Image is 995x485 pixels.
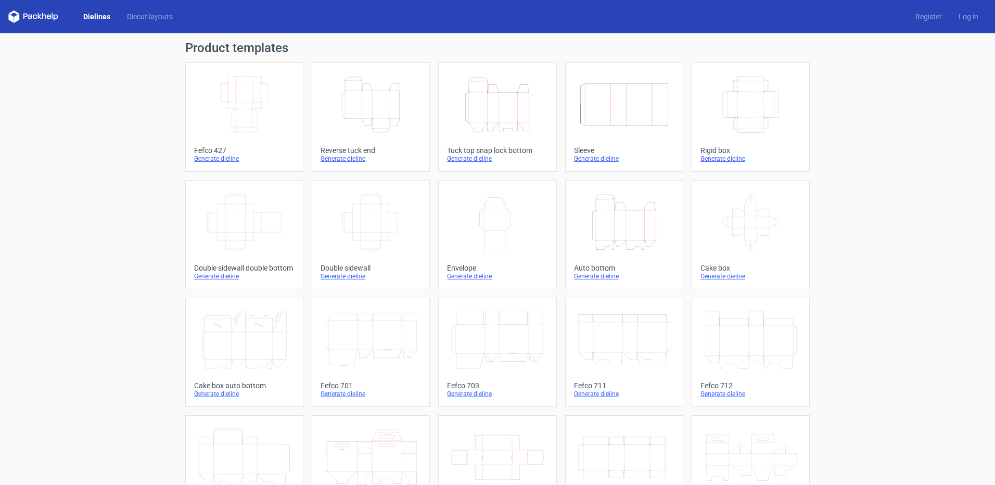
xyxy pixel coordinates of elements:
[185,298,303,407] a: Cake box auto bottomGenerate dieline
[194,146,295,155] div: Fefco 427
[438,62,556,172] a: Tuck top snap lock bottomGenerate dieline
[321,381,421,390] div: Fefco 701
[447,381,547,390] div: Fefco 703
[321,146,421,155] div: Reverse tuck end
[565,180,683,289] a: Auto bottomGenerate dieline
[907,11,950,22] a: Register
[447,146,547,155] div: Tuck top snap lock bottom
[185,62,303,172] a: Fefco 427Generate dieline
[312,298,430,407] a: Fefco 701Generate dieline
[312,180,430,289] a: Double sidewallGenerate dieline
[321,155,421,163] div: Generate dieline
[185,42,810,54] h1: Product templates
[700,146,801,155] div: Rigid box
[565,298,683,407] a: Fefco 711Generate dieline
[700,155,801,163] div: Generate dieline
[692,180,810,289] a: Cake boxGenerate dieline
[312,62,430,172] a: Reverse tuck endGenerate dieline
[700,390,801,398] div: Generate dieline
[700,272,801,280] div: Generate dieline
[447,390,547,398] div: Generate dieline
[185,180,303,289] a: Double sidewall double bottomGenerate dieline
[321,390,421,398] div: Generate dieline
[565,62,683,172] a: SleeveGenerate dieline
[574,390,674,398] div: Generate dieline
[447,264,547,272] div: Envelope
[574,264,674,272] div: Auto bottom
[574,381,674,390] div: Fefco 711
[447,272,547,280] div: Generate dieline
[194,390,295,398] div: Generate dieline
[700,381,801,390] div: Fefco 712
[438,298,556,407] a: Fefco 703Generate dieline
[321,272,421,280] div: Generate dieline
[700,264,801,272] div: Cake box
[75,11,119,22] a: Dielines
[194,272,295,280] div: Generate dieline
[119,11,181,22] a: Diecut layouts
[321,264,421,272] div: Double sidewall
[194,155,295,163] div: Generate dieline
[692,298,810,407] a: Fefco 712Generate dieline
[194,264,295,272] div: Double sidewall double bottom
[574,272,674,280] div: Generate dieline
[574,146,674,155] div: Sleeve
[438,180,556,289] a: EnvelopeGenerate dieline
[574,155,674,163] div: Generate dieline
[692,62,810,172] a: Rigid boxGenerate dieline
[447,155,547,163] div: Generate dieline
[950,11,987,22] a: Log in
[194,381,295,390] div: Cake box auto bottom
